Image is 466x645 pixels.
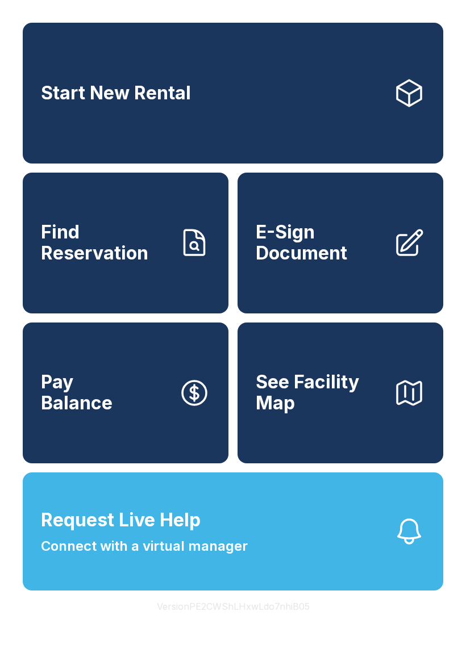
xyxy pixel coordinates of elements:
button: See Facility Map [238,322,443,463]
a: E-Sign Document [238,173,443,313]
a: Start New Rental [23,23,443,164]
span: See Facility Map [256,372,384,413]
span: Connect with a virtual manager [41,536,248,556]
a: PayBalance [23,322,228,463]
span: Find Reservation [41,222,169,263]
a: Find Reservation [23,173,228,313]
button: Request Live HelpConnect with a virtual manager [23,472,443,590]
button: VersionPE2CWShLHxwLdo7nhiB05 [148,590,319,622]
span: Pay Balance [41,372,113,413]
span: E-Sign Document [256,222,384,263]
span: Start New Rental [41,83,191,104]
span: Request Live Help [41,506,201,534]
